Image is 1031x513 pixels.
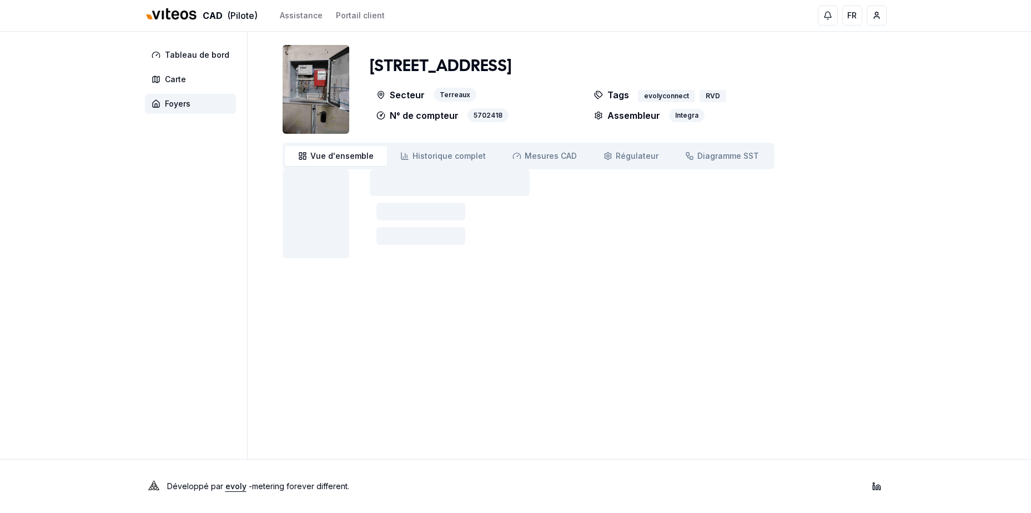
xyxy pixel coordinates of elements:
a: Foyers [145,94,240,114]
a: Tableau de bord [145,45,240,65]
button: FR [842,6,862,26]
span: Carte [165,74,186,85]
p: Secteur [376,88,425,102]
span: Diagramme SST [697,150,759,162]
a: Carte [145,69,240,89]
h1: [STREET_ADDRESS] [370,57,511,77]
div: RVD [700,90,726,102]
img: Viteos - CAD Logo [145,1,198,28]
a: Portail client [336,10,385,21]
a: CAD(Pilote) [145,4,258,28]
div: Integra [669,109,705,122]
div: Terreaux [434,88,476,102]
a: Mesures CAD [499,146,590,166]
span: Régulateur [616,150,658,162]
img: unit Image [283,45,349,134]
span: Tableau de bord [165,49,229,61]
p: N° de compteur [376,108,459,122]
a: evoly [225,481,247,491]
span: Foyers [165,98,190,109]
p: Assembleur [594,109,660,122]
a: Assistance [280,10,323,21]
span: FR [847,10,857,21]
p: Développé par - metering forever different . [167,479,349,494]
a: Diagramme SST [672,146,772,166]
div: evolyconnect [638,90,695,102]
a: Régulateur [590,146,672,166]
a: Vue d'ensemble [285,146,387,166]
span: CAD [203,9,223,22]
span: Historique complet [413,150,486,162]
a: Historique complet [387,146,499,166]
div: 5702418 [467,108,509,122]
span: Mesures CAD [525,150,577,162]
img: Evoly Logo [145,477,163,495]
span: Vue d'ensemble [310,150,374,162]
p: Tags [594,88,629,102]
span: (Pilote) [227,9,258,22]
